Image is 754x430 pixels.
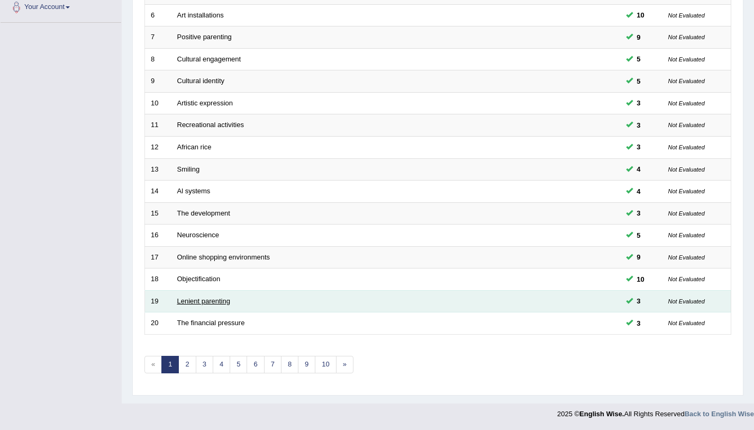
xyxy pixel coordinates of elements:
[145,136,171,158] td: 12
[298,356,315,373] a: 9
[668,188,705,194] small: Not Evaluated
[579,410,624,418] strong: English Wise.
[177,99,233,107] a: Artistic expression
[668,254,705,261] small: Not Evaluated
[145,290,171,312] td: 19
[145,181,171,203] td: 14
[145,202,171,225] td: 15
[668,56,705,62] small: Not Evaluated
[144,356,162,373] span: «
[633,208,645,219] span: You can still take this question
[213,356,230,373] a: 4
[145,114,171,137] td: 11
[247,356,264,373] a: 6
[633,76,645,87] span: You can still take this question
[668,232,705,238] small: Not Evaluated
[145,225,171,247] td: 16
[145,312,171,335] td: 20
[177,231,220,239] a: Neuroscience
[177,121,244,129] a: Recreational activities
[633,164,645,175] span: You can still take this question
[177,33,232,41] a: Positive parenting
[668,122,705,128] small: Not Evaluated
[668,12,705,19] small: Not Evaluated
[145,246,171,268] td: 17
[336,356,353,373] a: »
[315,356,336,373] a: 10
[145,268,171,291] td: 18
[633,32,645,43] span: You can still take this question
[145,4,171,26] td: 6
[177,297,230,305] a: Lenient parenting
[196,356,213,373] a: 3
[264,356,281,373] a: 7
[633,230,645,241] span: You can still take this question
[177,253,270,261] a: Online shopping environments
[557,404,754,419] div: 2025 © All Rights Reserved
[177,209,230,217] a: The development
[633,10,649,21] span: You cannot take this question anymore
[668,34,705,40] small: Not Evaluated
[633,252,645,263] span: You can still take this question
[177,143,212,151] a: African rice
[177,11,224,19] a: Art installations
[633,318,645,329] span: You can still take this question
[633,97,645,109] span: You can still take this question
[178,356,196,373] a: 2
[281,356,298,373] a: 8
[633,120,645,131] span: You can still take this question
[177,55,241,63] a: Cultural engagement
[145,70,171,93] td: 9
[177,165,200,173] a: Smiling
[230,356,247,373] a: 5
[145,26,171,49] td: 7
[668,144,705,150] small: Not Evaluated
[177,319,245,327] a: The financial pressure
[633,141,645,153] span: You can still take this question
[145,48,171,70] td: 8
[668,298,705,304] small: Not Evaluated
[668,166,705,173] small: Not Evaluated
[633,295,645,307] span: You can still take this question
[177,187,211,195] a: Al systems
[145,92,171,114] td: 10
[668,320,705,326] small: Not Evaluated
[145,158,171,181] td: 13
[633,274,649,285] span: You cannot take this question anymore
[668,78,705,84] small: Not Evaluated
[177,77,225,85] a: Cultural identity
[668,100,705,106] small: Not Evaluated
[177,275,221,283] a: Objectification
[161,356,179,373] a: 1
[633,53,645,65] span: You can still take this question
[668,276,705,282] small: Not Evaluated
[668,210,705,217] small: Not Evaluated
[685,410,754,418] a: Back to English Wise
[633,186,645,197] span: You can still take this question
